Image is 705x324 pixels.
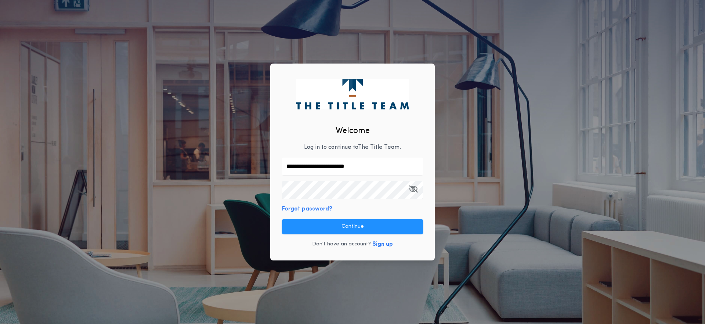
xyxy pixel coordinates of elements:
[304,143,401,152] p: Log in to continue to The Title Team .
[336,125,370,137] h2: Welcome
[296,79,409,109] img: logo
[312,241,371,248] p: Don't have an account?
[372,240,393,249] button: Sign up
[282,219,423,234] button: Continue
[282,205,332,213] button: Forgot password?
